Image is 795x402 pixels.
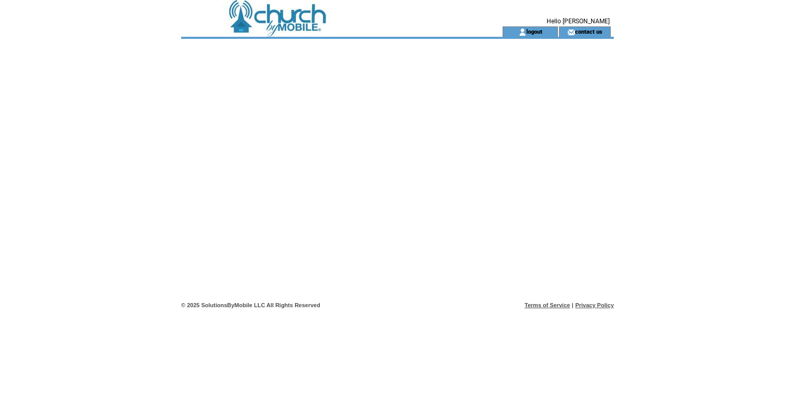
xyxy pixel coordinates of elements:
a: contact us [575,28,602,35]
span: © 2025 SolutionsByMobile LLC All Rights Reserved [181,302,320,308]
a: logout [526,28,542,35]
a: Privacy Policy [575,302,614,308]
img: contact_us_icon.gif [567,28,575,36]
span: | [572,302,573,308]
span: Hello [PERSON_NAME] [547,18,610,25]
img: account_icon.gif [519,28,526,36]
a: Terms of Service [525,302,570,308]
